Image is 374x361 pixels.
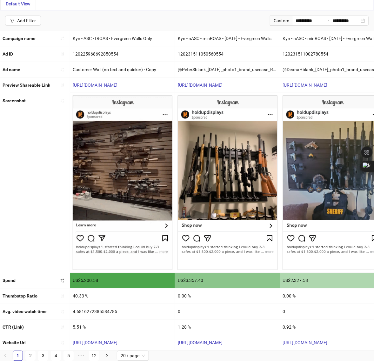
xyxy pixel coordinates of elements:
[102,351,112,361] li: Next Page
[175,62,280,77] div: @PeterSblank_[DATE]_photo1_brand_usecase_Racks_HoldUpDisplays_
[175,304,280,319] div: 0
[102,351,112,361] button: right
[25,351,36,361] li: 2
[178,83,223,88] a: [URL][DOMAIN_NAME]
[283,340,328,345] a: [URL][DOMAIN_NAME]
[3,67,20,72] b: Ad name
[73,340,117,345] a: [URL][DOMAIN_NAME]
[3,340,26,345] b: Website Url
[60,278,64,283] span: sort-descending
[105,354,109,358] span: right
[3,98,26,103] b: Screenshot
[60,67,64,72] span: sort-ascending
[3,83,50,88] b: Preview Shareable Link
[63,351,74,361] li: 5
[70,31,175,46] div: Kyn - ASC - tROAS - Evergreen Walls Only
[283,83,328,88] a: [URL][DOMAIN_NAME]
[3,278,16,283] b: Spend
[51,351,61,361] a: 4
[10,18,15,23] span: filter
[3,325,24,330] b: CTR (Link)
[178,340,223,345] a: [URL][DOMAIN_NAME]
[60,52,64,56] span: sort-ascending
[26,351,35,361] a: 2
[89,351,99,361] a: 12
[6,1,30,6] span: Default View
[175,273,280,288] div: US$3,357.40
[60,310,64,314] span: sort-ascending
[51,351,61,361] li: 4
[89,351,99,361] li: 12
[70,320,175,335] div: 5.51 %
[325,18,330,23] span: swap-right
[3,354,7,358] span: left
[64,351,73,361] a: 5
[60,341,64,345] span: sort-ascending
[175,320,280,335] div: 1.28 %
[175,31,280,46] div: Kyn - nASC - minROAS - [DATE] - Evergreen Walls
[3,294,37,299] b: Thumbstop Ratio
[17,18,36,23] div: Add Filter
[76,351,86,361] span: •••
[178,96,277,270] img: Screenshot 120231511050560554
[60,98,64,103] span: sort-ascending
[13,351,23,361] a: 1
[325,18,330,23] span: to
[3,36,36,41] b: Campaign name
[121,351,145,361] span: 20 / page
[73,83,117,88] a: [URL][DOMAIN_NAME]
[13,351,23,361] li: 1
[70,46,175,62] div: 120225968692850554
[38,351,48,361] li: 3
[3,51,13,57] b: Ad ID
[76,351,86,361] li: Next 5 Pages
[60,36,64,41] span: sort-ascending
[5,16,41,26] button: Add Filter
[175,46,280,62] div: 120231511050560554
[73,96,172,270] img: Screenshot 120225968692850554
[60,325,64,330] span: sort-ascending
[70,273,175,288] div: US$5,200.58
[117,351,149,361] div: Page Size
[60,294,64,298] span: sort-ascending
[70,62,175,77] div: Customer Wall (no text and quicker) - Copy
[70,289,175,304] div: 40.33 %
[3,309,47,314] b: Avg. video watch time
[38,351,48,361] a: 3
[60,83,64,87] span: sort-ascending
[270,16,292,26] div: Custom
[175,289,280,304] div: 0.00 %
[70,304,175,319] div: 4.6816272385584785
